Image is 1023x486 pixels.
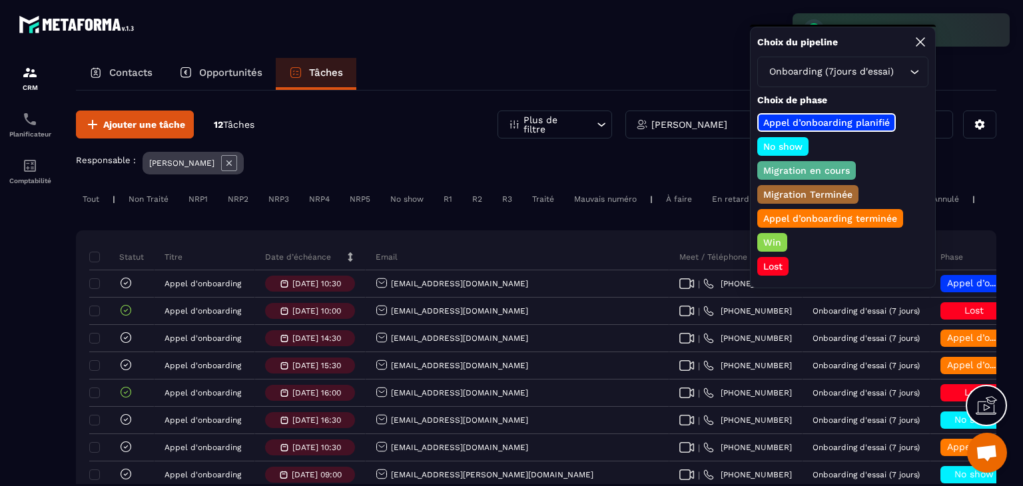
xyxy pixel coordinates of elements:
[199,67,262,79] p: Opportunités
[165,361,241,370] p: Appel d'onboarding
[703,360,792,371] a: [PHONE_NUMBER]
[76,155,136,165] p: Responsable :
[940,252,963,262] p: Phase
[223,119,254,130] span: Tâches
[292,334,341,343] p: [DATE] 14:30
[926,191,966,207] div: Annulé
[292,361,341,370] p: [DATE] 15:30
[496,191,519,207] div: R3
[761,236,783,249] p: Win
[182,191,214,207] div: NRP1
[813,415,920,425] p: Onboarding d'essai (7 jours)
[650,194,653,204] p: |
[761,260,785,273] p: Lost
[698,470,700,480] span: |
[292,415,341,425] p: [DATE] 16:30
[165,334,241,343] p: Appel d'onboarding
[761,164,852,177] p: Migration en cours
[761,188,854,201] p: Migration Terminée
[113,194,115,204] p: |
[954,414,994,425] span: No show
[276,58,356,90] a: Tâches
[567,191,643,207] div: Mauvais numéro
[698,388,700,398] span: |
[757,36,838,49] p: Choix du pipeline
[22,111,38,127] img: scheduler
[813,388,920,397] p: Onboarding d'essai (7 jours)
[292,388,341,397] p: [DATE] 16:00
[766,65,896,79] span: Onboarding (7jours d'essai)
[813,443,920,452] p: Onboarding d'essai (7 jours)
[166,58,276,90] a: Opportunités
[76,58,166,90] a: Contacts
[3,130,57,138] p: Planificateur
[3,148,57,194] a: accountantaccountantComptabilité
[679,252,747,262] p: Meet / Téléphone
[165,443,241,452] p: Appel d'onboarding
[972,194,975,204] p: |
[703,306,792,316] a: [PHONE_NUMBER]
[703,333,792,344] a: [PHONE_NUMBER]
[76,111,194,138] button: Ajouter une tâche
[292,279,341,288] p: [DATE] 10:30
[309,67,343,79] p: Tâches
[93,252,144,262] p: Statut
[698,415,700,425] span: |
[705,191,756,207] div: En retard
[343,191,377,207] div: NRP5
[437,191,459,207] div: R1
[165,279,241,288] p: Appel d'onboarding
[659,191,699,207] div: À faire
[109,67,153,79] p: Contacts
[703,442,792,453] a: [PHONE_NUMBER]
[76,191,106,207] div: Tout
[262,191,296,207] div: NRP3
[525,191,561,207] div: Traité
[703,278,792,289] a: [PHONE_NUMBER]
[813,470,920,479] p: Onboarding d'essai (7 jours)
[3,84,57,91] p: CRM
[967,433,1007,473] div: Ouvrir le chat
[813,334,920,343] p: Onboarding d'essai (7 jours)
[292,470,342,479] p: [DATE] 09:00
[165,306,241,316] p: Appel d'onboarding
[698,306,700,316] span: |
[165,470,241,479] p: Appel d'onboarding
[165,415,241,425] p: Appel d'onboarding
[964,305,984,316] span: Lost
[698,334,700,344] span: |
[757,94,928,107] p: Choix de phase
[466,191,489,207] div: R2
[292,306,341,316] p: [DATE] 10:00
[376,252,398,262] p: Email
[651,120,727,129] p: [PERSON_NAME]
[22,65,38,81] img: formation
[3,101,57,148] a: schedulerschedulerPlanificateur
[265,252,331,262] p: Date d’échéance
[698,443,700,453] span: |
[698,279,700,289] span: |
[757,57,928,87] div: Search for option
[149,158,214,168] p: [PERSON_NAME]
[761,140,805,153] p: No show
[523,115,582,134] p: Plus de filtre
[761,212,899,225] p: Appel d’onboarding terminée
[698,361,700,371] span: |
[302,191,336,207] div: NRP4
[292,443,341,452] p: [DATE] 10:30
[703,387,792,398] a: [PHONE_NUMBER]
[896,65,906,79] input: Search for option
[964,387,984,397] span: Lost
[165,388,241,397] p: Appel d'onboarding
[384,191,430,207] div: No show
[703,415,792,425] a: [PHONE_NUMBER]
[22,158,38,174] img: accountant
[103,118,185,131] span: Ajouter une tâche
[761,116,892,129] p: Appel d’onboarding planifié
[122,191,175,207] div: Non Traité
[19,12,139,37] img: logo
[813,306,920,316] p: Onboarding d'essai (7 jours)
[954,469,994,479] span: No show
[3,177,57,184] p: Comptabilité
[221,191,255,207] div: NRP2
